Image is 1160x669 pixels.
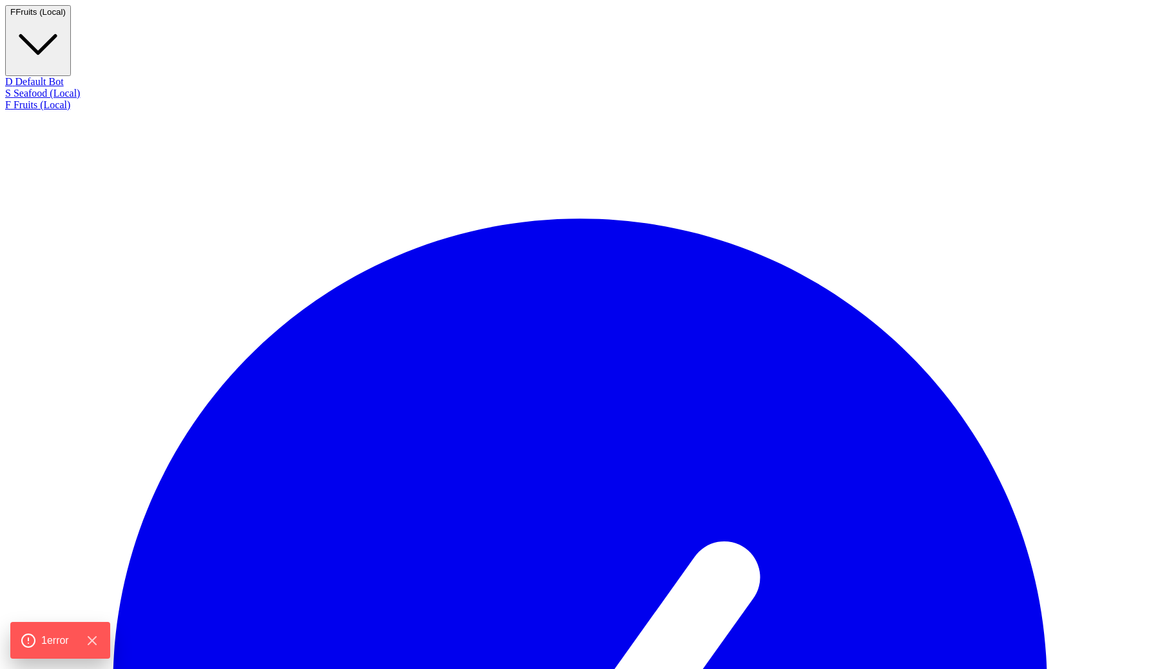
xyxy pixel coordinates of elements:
[5,99,11,110] span: F
[10,7,15,17] span: F
[5,5,71,76] button: FFruits (Local)
[5,76,1155,88] div: Default Bot
[15,7,66,17] span: Fruits (Local)
[5,99,1155,111] div: Fruits (Local)
[5,76,13,87] span: D
[5,88,11,99] span: S
[5,88,1155,99] div: Seafood (Local)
